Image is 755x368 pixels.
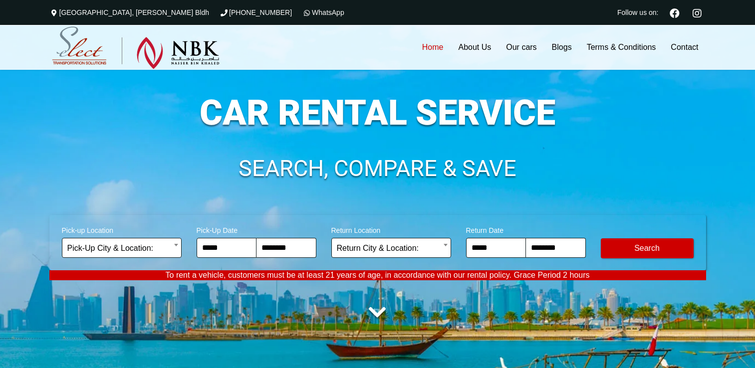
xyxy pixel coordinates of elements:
a: Contact [663,25,706,70]
a: About Us [451,25,499,70]
a: Home [415,25,451,70]
a: WhatsApp [302,8,344,16]
h1: CAR RENTAL SERVICE [49,95,706,130]
span: Pick-Up City & Location: [62,238,182,258]
a: Blogs [544,25,579,70]
a: [PHONE_NUMBER] [219,8,292,16]
a: Terms & Conditions [579,25,664,70]
span: Return City & Location: [331,238,451,258]
h1: SEARCH, COMPARE & SAVE [49,157,706,180]
img: Select Rent a Car [52,26,220,69]
a: Facebook [666,7,684,18]
button: Modify Search [601,238,694,258]
span: Pick-up Location [62,220,182,238]
a: Our cars [499,25,544,70]
span: Return Date [466,220,586,238]
span: Pick-Up City & Location: [67,238,176,258]
span: Return Location [331,220,451,238]
span: Pick-Up Date [197,220,316,238]
span: Return City & Location: [337,238,446,258]
p: To rent a vehicle, customers must be at least 21 years of age, in accordance with our rental poli... [49,270,706,280]
a: Instagram [689,7,706,18]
